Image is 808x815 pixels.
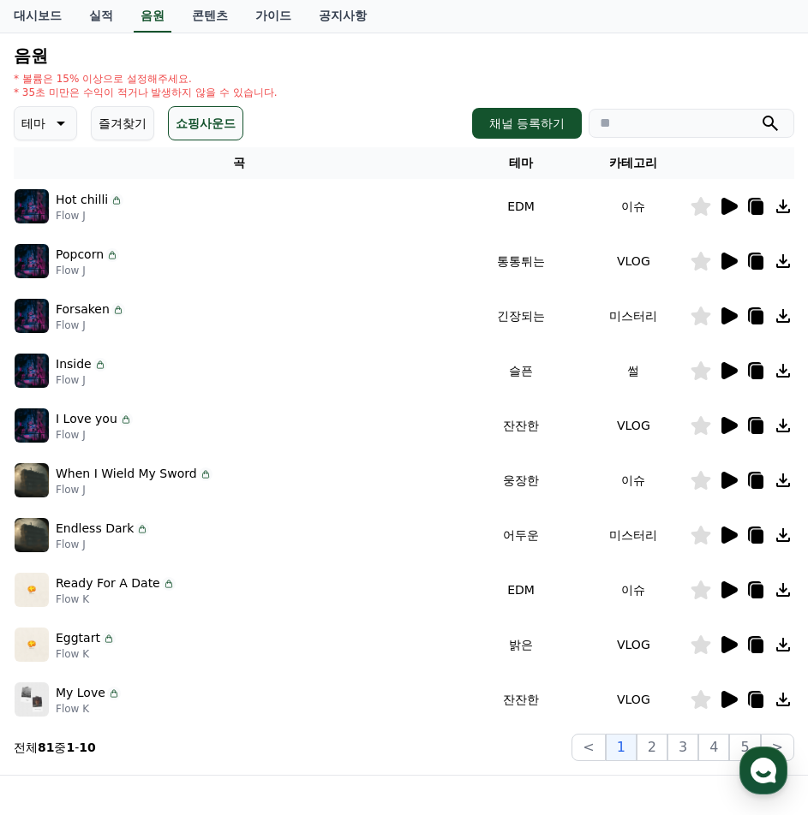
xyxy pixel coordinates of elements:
td: EDM [464,562,577,617]
img: music [15,408,49,443]
p: Flow K [56,702,121,716]
td: 웅장한 [464,453,577,508]
p: Endless Dark [56,520,134,538]
td: 잔잔한 [464,672,577,727]
td: 미스터리 [578,508,690,562]
td: 잔잔한 [464,398,577,453]
span: 홈 [54,568,64,582]
td: 밝은 [464,617,577,672]
button: 4 [698,734,729,761]
a: 설정 [221,543,329,586]
td: 이슈 [578,562,690,617]
button: 테마 [14,106,77,140]
p: * 35초 미만은 수익이 적거나 발생하지 않을 수 있습니다. [14,86,278,99]
button: > [761,734,794,761]
button: < [572,734,605,761]
p: Hot chilli [56,191,108,209]
td: VLOG [578,398,690,453]
button: 2 [637,734,667,761]
span: 설정 [265,568,285,582]
p: Forsaken [56,300,110,318]
p: Flow K [56,647,116,661]
td: VLOG [578,617,690,672]
img: music [15,463,49,497]
strong: 1 [66,741,75,754]
td: 이슈 [578,179,690,234]
img: music [15,189,49,223]
img: music [15,244,49,278]
img: music [15,573,49,607]
img: music [15,628,49,662]
p: Eggtart [56,629,100,647]
th: 카테고리 [578,147,690,179]
p: Flow J [56,264,119,277]
p: Flow K [56,592,176,606]
a: 대화 [113,543,221,586]
img: music [15,682,49,717]
p: Inside [56,355,92,373]
img: music [15,518,49,552]
p: My Love [56,684,105,702]
strong: 81 [38,741,54,754]
th: 테마 [464,147,577,179]
p: Flow J [56,483,212,497]
p: When I Wield My Sword [56,465,197,483]
th: 곡 [14,147,464,179]
button: 1 [606,734,637,761]
p: Flow J [56,428,133,442]
span: 대화 [157,569,177,583]
button: 쇼핑사운드 [168,106,243,140]
h4: 음원 [14,46,794,65]
p: Flow J [56,318,125,332]
button: 5 [729,734,760,761]
p: 전체 중 - [14,739,96,756]
a: 홈 [5,543,113,586]
td: EDM [464,179,577,234]
p: * 볼륨은 15% 이상으로 설정해주세요. [14,72,278,86]
strong: 10 [79,741,95,754]
button: 3 [667,734,698,761]
p: Flow J [56,209,123,223]
p: I Love you [56,410,117,428]
td: 썰 [578,343,690,398]
td: VLOG [578,234,690,289]
button: 즐겨찾기 [91,106,154,140]
p: Popcorn [56,246,104,264]
td: 통통튀는 [464,234,577,289]
img: music [15,299,49,333]
button: 채널 등록하기 [472,108,582,139]
p: Flow J [56,373,107,387]
td: 긴장되는 [464,289,577,343]
td: 슬픈 [464,343,577,398]
p: Ready For A Date [56,574,160,592]
p: Flow J [56,538,149,551]
td: 미스터리 [578,289,690,343]
td: 어두운 [464,508,577,562]
td: VLOG [578,672,690,727]
td: 이슈 [578,453,690,508]
img: music [15,354,49,388]
p: 테마 [21,111,45,135]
